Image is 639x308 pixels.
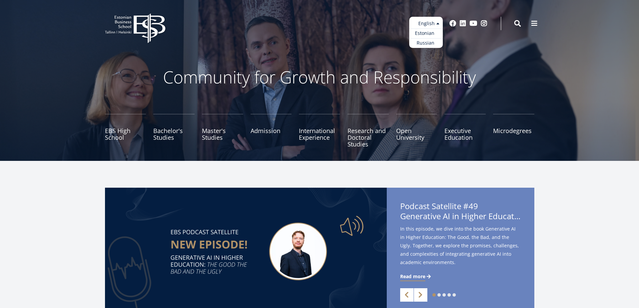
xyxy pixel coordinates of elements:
a: Admission [251,114,292,147]
a: Previous [400,288,414,302]
a: Instagram [481,20,487,27]
a: Estonian [409,28,443,38]
a: EBS High School [105,114,146,147]
a: International Experience [299,114,340,147]
p: Community for Growth and Responsibility [142,67,497,87]
a: Russian [409,38,443,48]
a: Facebook [449,20,456,27]
a: Read more [400,273,432,280]
span: Podcast Satellite #49 [400,201,521,223]
a: 5 [452,293,456,297]
a: 3 [442,293,446,297]
a: 1 [432,293,436,297]
span: In this episode, we dive into the book Generative AI in Higher Education: The Good, the Bad, and ... [400,225,521,266]
a: Open University [396,114,437,147]
span: Generative AI in Higher Education: The Good, the Bad, and the Ugly [400,211,521,221]
a: 2 [437,293,441,297]
a: 4 [447,293,451,297]
a: Linkedin [460,20,466,27]
a: Bachelor's Studies [153,114,195,147]
a: Executive Education [444,114,486,147]
a: Master's Studies [202,114,243,147]
a: Next [414,288,427,302]
a: Youtube [470,20,477,27]
a: Research and Doctoral Studies [348,114,389,147]
a: Microdegrees [493,114,534,147]
span: Read more [400,273,425,280]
